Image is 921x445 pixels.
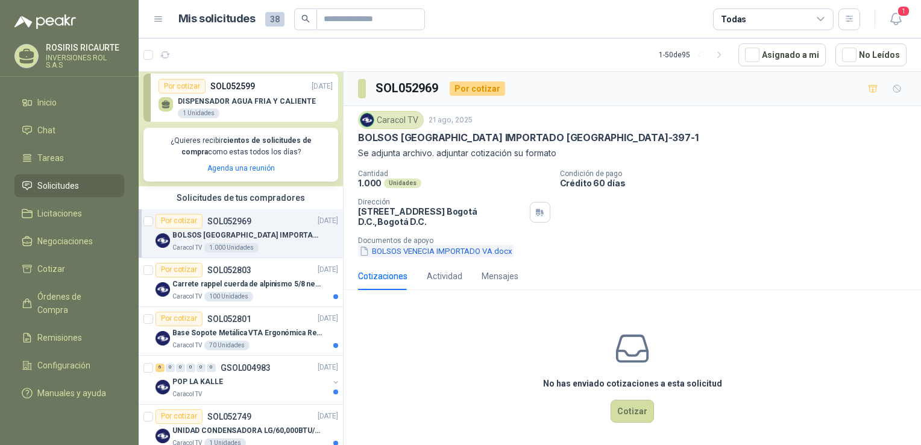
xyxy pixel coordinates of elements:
p: SOL052803 [207,266,251,274]
p: UNIDAD CONDENSADORA LG/60,000BTU/220V/R410A: I [172,425,322,437]
div: Por cotizar [156,312,203,326]
div: Unidades [384,178,421,188]
p: 21 ago, 2025 [429,115,473,126]
p: Base Sopote Metálica VTA Ergonómica Retráctil para Portátil [172,327,322,339]
a: Tareas [14,147,124,169]
p: Documentos de apoyo [358,236,916,245]
div: 0 [196,364,206,372]
p: [DATE] [318,215,338,227]
div: 100 Unidades [204,292,253,301]
p: [DATE] [318,264,338,276]
div: Mensajes [482,270,518,283]
div: Solicitudes de tus compradores [139,186,343,209]
img: Company Logo [360,113,374,127]
p: SOL052749 [207,412,251,421]
span: Configuración [37,359,90,372]
span: Negociaciones [37,235,93,248]
button: Cotizar [611,400,654,423]
div: Por cotizar [159,79,206,93]
a: Inicio [14,91,124,114]
p: Cantidad [358,169,550,178]
img: Company Logo [156,380,170,394]
a: Por cotizarSOL052801[DATE] Company LogoBase Sopote Metálica VTA Ergonómica Retráctil para Portáti... [139,307,343,356]
a: Manuales y ayuda [14,382,124,405]
span: Remisiones [37,331,82,344]
a: Configuración [14,354,124,377]
p: Crédito 60 días [560,178,917,188]
p: [DATE] [318,411,338,422]
img: Company Logo [156,282,170,297]
span: Chat [37,124,55,137]
span: 38 [265,12,284,27]
p: Condición de pago [560,169,917,178]
img: Company Logo [156,429,170,443]
span: Cotizar [37,262,65,276]
p: SOL052801 [207,315,251,323]
a: Solicitudes [14,174,124,197]
div: 1 Unidades [178,109,219,118]
span: Órdenes de Compra [37,290,113,317]
div: Por cotizar [156,214,203,229]
a: Agenda una reunión [207,164,275,172]
p: Carrete rappel cuerda de alpinismo 5/8 negra 16mm [172,279,322,290]
div: 0 [176,364,185,372]
div: 1 - 50 de 95 [659,45,729,65]
div: 0 [186,364,195,372]
p: POP LA KALLE [172,376,223,388]
p: Caracol TV [172,341,202,350]
div: Caracol TV [358,111,424,129]
a: Por cotizarSOL052599[DATE] DISPENSADOR AGUA FRIA Y CALIENTE1 Unidades [143,74,338,122]
b: cientos de solicitudes de compra [181,136,312,156]
span: Solicitudes [37,179,79,192]
p: [DATE] [318,362,338,373]
div: 1.000 Unidades [204,243,259,253]
div: Todas [721,13,746,26]
div: 0 [166,364,175,372]
p: [DATE] [318,313,338,324]
div: Actividad [427,270,462,283]
span: search [301,14,310,23]
span: Inicio [37,96,57,109]
a: Remisiones [14,326,124,349]
a: Negociaciones [14,230,124,253]
div: Por cotizar [450,81,505,96]
h3: No has enviado cotizaciones a esta solicitud [543,377,722,390]
a: Licitaciones [14,202,124,225]
div: 0 [207,364,216,372]
div: Por cotizar [156,263,203,277]
div: Por cotizar [156,409,203,424]
p: Caracol TV [172,243,202,253]
p: Caracol TV [172,390,202,399]
p: Se adjunta archivo. adjuntar cotización su formato [358,147,907,160]
div: 70 Unidades [204,341,250,350]
img: Company Logo [156,331,170,346]
p: [DATE] [312,81,333,92]
p: Caracol TV [172,292,202,301]
p: [STREET_ADDRESS] Bogotá D.C. , Bogotá D.C. [358,206,525,227]
a: Por cotizarSOL052803[DATE] Company LogoCarrete rappel cuerda de alpinismo 5/8 negra 16mmCaracol T... [139,258,343,307]
a: Por cotizarSOL052969[DATE] Company LogoBOLSOS [GEOGRAPHIC_DATA] IMPORTADO [GEOGRAPHIC_DATA]-397-1... [139,209,343,258]
div: 6 [156,364,165,372]
span: Manuales y ayuda [37,387,106,400]
button: BOLSOS VENECIA IMPORTADO VA.docx [358,245,514,257]
span: Licitaciones [37,207,82,220]
p: DISPENSADOR AGUA FRIA Y CALIENTE [178,97,316,106]
h3: SOL052969 [376,79,440,98]
img: Logo peakr [14,14,76,29]
p: ROSIRIS RICAURTE [46,43,124,52]
h1: Mis solicitudes [178,10,256,28]
p: BOLSOS [GEOGRAPHIC_DATA] IMPORTADO [GEOGRAPHIC_DATA]-397-1 [172,230,322,241]
span: 1 [897,5,910,17]
button: No Leídos [835,43,907,66]
p: BOLSOS [GEOGRAPHIC_DATA] IMPORTADO [GEOGRAPHIC_DATA]-397-1 [358,131,699,144]
p: SOL052599 [210,80,255,93]
img: Company Logo [156,233,170,248]
div: Cotizaciones [358,270,407,283]
p: GSOL004983 [221,364,271,372]
p: 1.000 [358,178,382,188]
p: SOL052969 [207,217,251,226]
a: 6 0 0 0 0 0 GSOL004983[DATE] Company LogoPOP LA KALLECaracol TV [156,361,341,399]
button: Asignado a mi [738,43,826,66]
a: Chat [14,119,124,142]
p: ¿Quieres recibir como estas todos los días? [151,135,331,158]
